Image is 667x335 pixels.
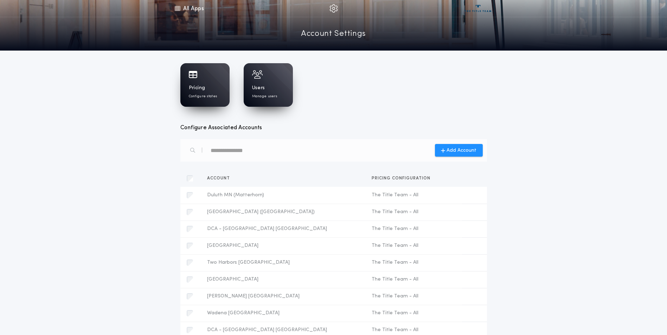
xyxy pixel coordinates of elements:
[207,327,360,334] span: DCA - [GEOGRAPHIC_DATA] [GEOGRAPHIC_DATA]
[372,192,457,199] span: The Title Team - All
[372,293,457,300] span: The Title Team - All
[207,209,360,216] span: [GEOGRAPHIC_DATA] ([GEOGRAPHIC_DATA])
[207,225,360,232] span: DCA - [GEOGRAPHIC_DATA] [GEOGRAPHIC_DATA]
[207,192,360,199] span: Duluth MN (Matterhorn)
[180,63,230,107] a: PricingConfigure states
[180,124,487,132] h3: Configure Associated Accounts
[372,176,433,180] span: Pricing configuration
[372,209,457,216] span: The Title Team - All
[372,276,457,283] span: The Title Team - All
[252,85,265,92] h1: Users
[207,293,360,300] span: [PERSON_NAME] [GEOGRAPHIC_DATA]
[207,242,360,249] span: [GEOGRAPHIC_DATA]
[435,144,483,157] button: Add Account
[252,94,277,99] p: Manage users
[207,176,233,180] span: Account
[372,310,457,317] span: The Title Team - All
[207,259,360,266] span: Two Harbors [GEOGRAPHIC_DATA]
[189,94,217,99] p: Configure states
[447,147,476,154] span: Add Account
[329,4,338,13] img: img
[372,327,457,334] span: The Title Team - All
[301,28,366,40] a: Account Settings
[244,63,293,107] a: UsersManage users
[207,310,360,317] span: Wadena [GEOGRAPHIC_DATA]
[465,5,491,12] img: vs-icon
[189,85,205,92] h1: Pricing
[372,242,457,249] span: The Title Team - All
[372,259,457,266] span: The Title Team - All
[372,225,457,232] span: The Title Team - All
[207,276,360,283] span: [GEOGRAPHIC_DATA]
